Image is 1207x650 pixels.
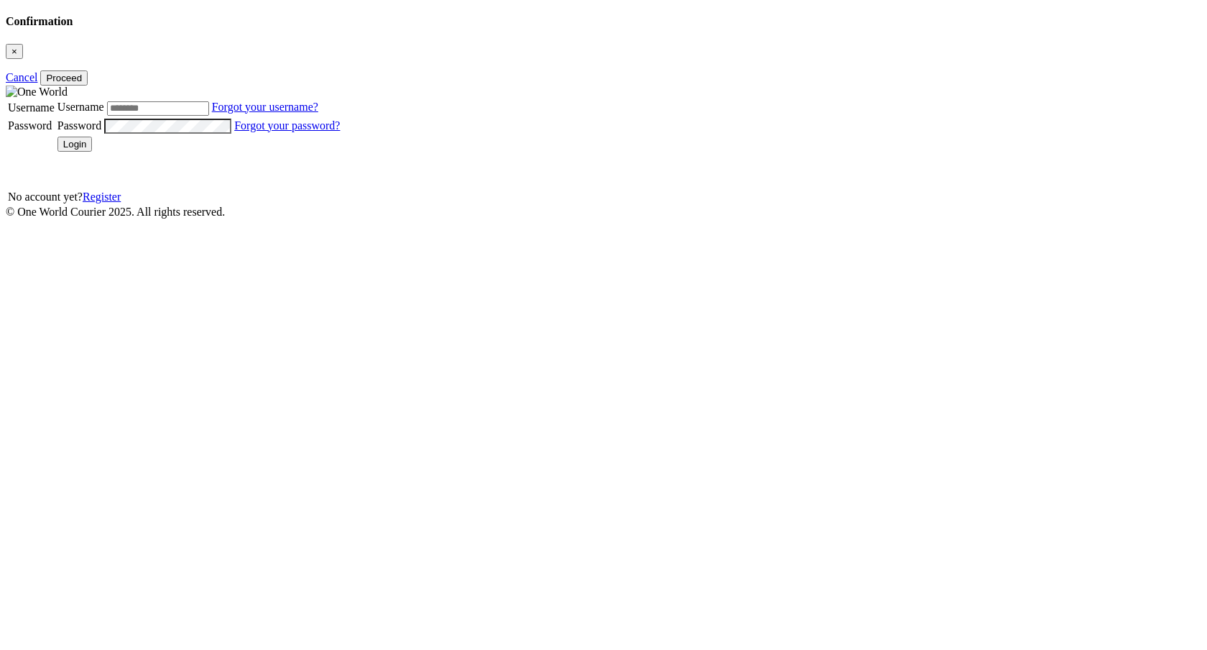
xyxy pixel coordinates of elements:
span: © One World Courier 2025. All rights reserved. [6,206,225,218]
label: Username [57,101,104,113]
a: Register [83,191,121,203]
a: Forgot your username? [212,101,318,113]
img: One World [6,86,68,99]
a: Forgot your password? [234,119,340,132]
h4: Confirmation [6,15,1201,28]
a: Cancel [6,71,37,83]
button: Proceed [40,70,88,86]
button: Login [57,137,93,152]
button: Close [6,44,23,59]
div: No account yet? [8,191,340,203]
label: Username [8,101,55,114]
label: Password [57,119,101,132]
label: Password [8,119,52,132]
